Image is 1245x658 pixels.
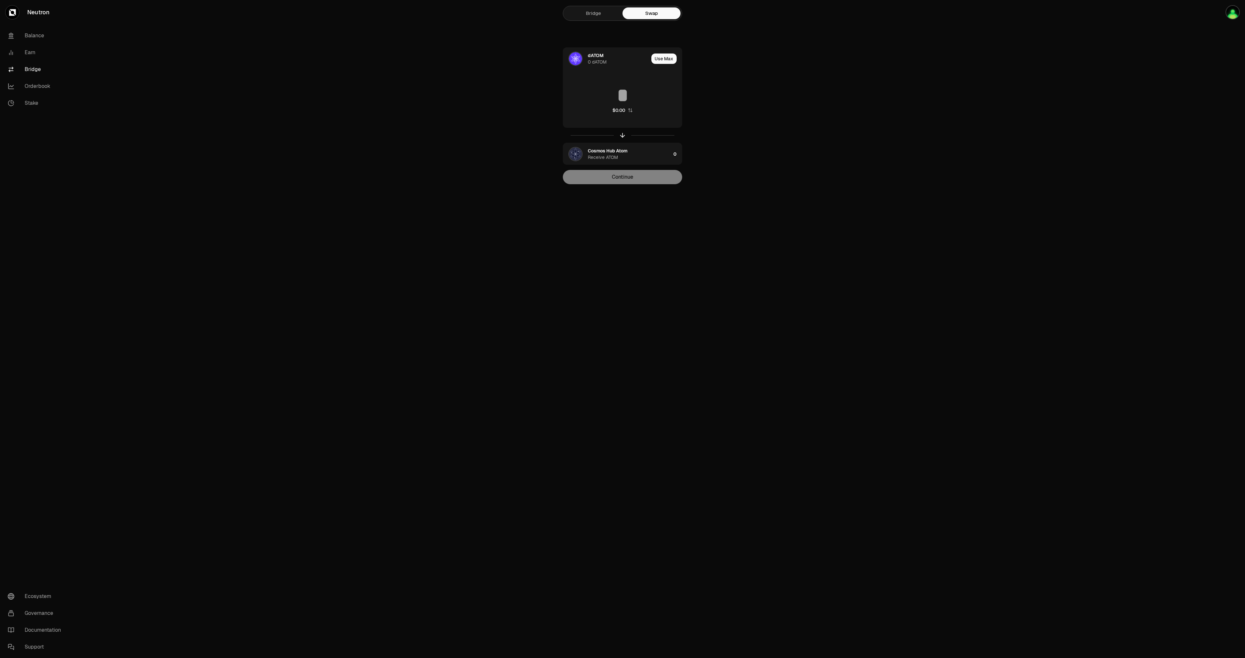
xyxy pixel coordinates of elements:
[651,54,677,64] button: Use Max
[3,44,70,61] a: Earn
[588,59,607,65] div: 0 dATOM
[569,148,582,161] img: ATOM Logo
[3,95,70,112] a: Stake
[564,7,622,19] a: Bridge
[588,52,604,59] div: dATOM
[612,107,633,114] button: $0.00
[3,78,70,95] a: Orderbook
[612,107,625,114] div: $0.00
[3,27,70,44] a: Balance
[673,143,682,165] div: 0
[563,143,671,165] div: ATOM LogoCosmos Hub AtomReceive ATOM
[3,61,70,78] a: Bridge
[3,639,70,655] a: Support
[569,52,582,65] img: dATOM Logo
[3,605,70,622] a: Governance
[1226,5,1240,19] img: Staking
[622,7,681,19] a: Swap
[588,154,618,161] div: Receive ATOM
[3,622,70,639] a: Documentation
[563,143,682,165] button: ATOM LogoCosmos Hub AtomReceive ATOM0
[588,148,627,154] div: Cosmos Hub Atom
[3,588,70,605] a: Ecosystem
[563,48,649,70] div: dATOM LogodATOM0 dATOM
